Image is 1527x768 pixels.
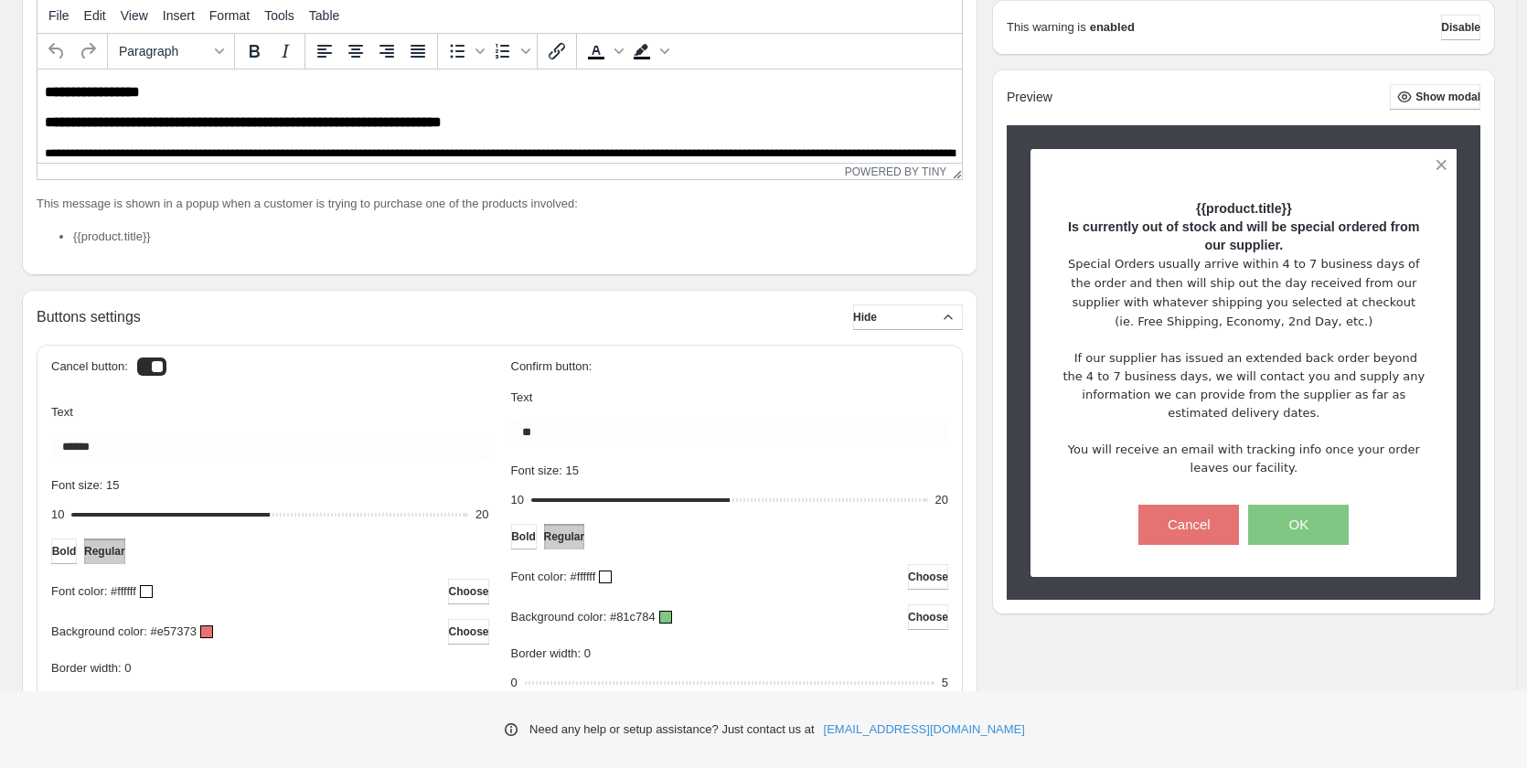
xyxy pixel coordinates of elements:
[51,661,131,675] span: Border width: 0
[1007,18,1086,37] p: This warning is
[37,195,963,213] p: This message is shown in a popup when a customer is trying to purchase one of the products involved:
[511,524,537,549] button: Bold
[442,36,487,67] div: Bullet list
[84,8,106,23] span: Edit
[51,507,64,521] span: 10
[309,8,339,23] span: Table
[340,36,371,67] button: Align center
[209,8,250,23] span: Format
[511,568,596,586] p: Font color: #ffffff
[581,36,626,67] div: Text color
[1068,219,1420,252] strong: Is currently out of stock and will be special ordered from our supplier.
[7,15,917,208] body: Rich Text Area. Press ALT-0 for help.
[52,544,77,559] span: Bold
[1068,257,1420,328] span: Special Orders usually arrive within 4 to 7 business days of the order and then will ship out the...
[448,579,488,604] button: Choose
[112,36,230,67] button: Formats
[544,524,585,549] button: Regular
[51,623,197,641] p: Background color: #e57373
[511,464,579,477] span: Font size: 15
[845,165,947,178] a: Powered by Tiny
[239,36,270,67] button: Bold
[121,8,148,23] span: View
[48,8,69,23] span: File
[72,36,103,67] button: Redo
[51,582,136,601] p: Font color: #ffffff
[511,529,536,544] span: Bold
[1068,443,1420,475] span: You will receive an email with tracking info once your order leaves our facility.
[853,310,877,325] span: Hide
[37,69,962,163] iframe: Rich Text Area
[163,8,195,23] span: Insert
[119,44,208,59] span: Paragraph
[511,493,524,507] span: 10
[942,674,948,692] div: 5
[1090,18,1135,37] strong: enabled
[51,478,119,492] span: Font size: 15
[309,36,340,67] button: Align left
[37,308,141,325] h2: Buttons settings
[1138,505,1239,545] button: Cancel
[84,539,125,564] button: Regular
[51,359,128,374] h3: Cancel button:
[544,529,585,544] span: Regular
[511,646,591,660] span: Border width: 0
[264,8,294,23] span: Tools
[487,36,533,67] div: Numbered list
[908,570,948,584] span: Choose
[511,608,656,626] p: Background color: #81c784
[270,36,301,67] button: Italic
[482,688,488,707] div: 5
[1415,90,1480,104] span: Show modal
[448,624,488,639] span: Choose
[908,564,948,590] button: Choose
[824,720,1025,739] a: [EMAIL_ADDRESS][DOMAIN_NAME]
[371,36,402,67] button: Align right
[1196,201,1292,216] strong: {{product.title}}
[448,619,488,645] button: Choose
[511,390,533,404] span: Text
[511,676,518,689] span: 0
[1062,351,1425,420] span: If our supplier has issued an extended back order beyond the 4 to 7 business days, we will contac...
[51,690,58,704] span: 0
[853,304,963,330] button: Hide
[908,604,948,630] button: Choose
[51,405,73,419] span: Text
[448,584,488,599] span: Choose
[1390,84,1480,110] button: Show modal
[84,544,125,559] span: Regular
[51,539,77,564] button: Bold
[1441,20,1480,35] span: Disable
[41,36,72,67] button: Undo
[1248,505,1349,545] button: OK
[1007,90,1052,105] h2: Preview
[402,36,433,67] button: Justify
[946,164,962,179] div: Resize
[935,491,948,509] div: 20
[626,36,672,67] div: Background color
[541,36,572,67] button: Insert/edit link
[511,359,949,374] h3: Confirm button:
[908,610,948,624] span: Choose
[1441,15,1480,40] button: Disable
[475,506,488,524] div: 20
[73,228,963,246] li: {{product.title}}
